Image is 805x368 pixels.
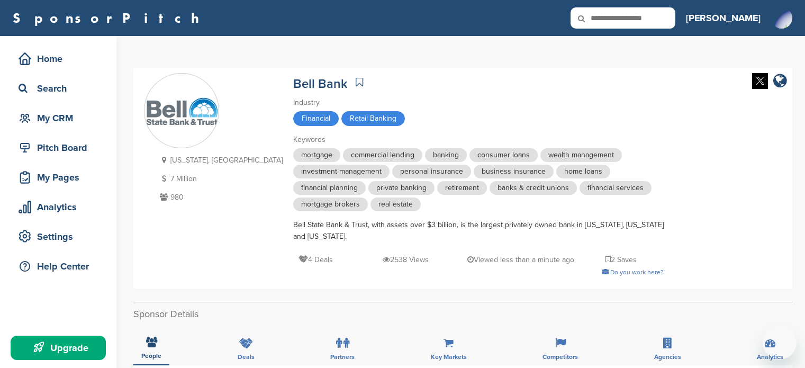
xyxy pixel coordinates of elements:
p: Viewed less than a minute ago [467,253,574,266]
a: SponsorPitch [13,11,206,25]
span: private banking [368,181,435,195]
h3: [PERSON_NAME] [686,11,761,25]
p: 2 Saves [605,253,637,266]
span: financial services [580,181,652,195]
div: Upgrade [16,338,106,357]
span: investment management [293,165,390,178]
span: retirement [437,181,487,195]
a: Analytics [11,195,106,219]
p: 7 Million [157,172,283,185]
a: Help Center [11,254,106,279]
p: 980 [157,191,283,204]
span: financial planning [293,181,366,195]
div: My Pages [16,168,106,187]
span: Do you work here? [610,268,664,276]
a: My Pages [11,165,106,190]
div: Home [16,49,106,68]
a: Home [11,47,106,71]
a: [PERSON_NAME] [686,6,761,30]
a: Search [11,76,106,101]
p: 2538 Views [383,253,429,266]
span: banking [425,148,467,162]
a: My CRM [11,106,106,130]
span: Retail Banking [341,111,405,126]
span: Key Markets [431,354,467,360]
a: Bell Bank [293,76,348,92]
span: banks & credit unions [490,181,577,195]
a: Pitch Board [11,136,106,160]
div: Keywords [293,134,664,146]
span: Partners [330,354,355,360]
span: People [141,353,161,359]
span: business insurance [474,165,554,178]
img: Twitter white [752,73,768,89]
span: mortgage brokers [293,198,368,211]
a: Upgrade [11,336,106,360]
span: commercial lending [343,148,422,162]
a: company link [773,73,787,91]
p: 4 Deals [299,253,333,266]
div: My CRM [16,109,106,128]
a: Settings [11,225,106,249]
div: Analytics [16,198,106,217]
img: Sponsorpitch & Bell Bank [144,96,219,126]
span: mortgage [293,148,340,162]
span: personal insurance [392,165,471,178]
span: home loans [556,165,610,178]
span: consumer loans [469,148,538,162]
span: Competitors [542,354,578,360]
span: wealth management [540,148,622,162]
div: Bell State Bank & Trust, with assets over $3 billion, is the largest privately owned bank in [US_... [293,219,664,243]
div: Industry [293,97,664,109]
span: Agencies [654,354,681,360]
iframe: Button to launch messaging window [763,326,797,360]
p: [US_STATE], [GEOGRAPHIC_DATA] [157,154,283,167]
span: Analytics [757,354,783,360]
span: Deals [238,354,255,360]
h2: Sponsor Details [133,307,792,321]
div: Settings [16,227,106,246]
span: Financial [293,111,339,126]
span: real estate [370,198,421,211]
div: Pitch Board [16,138,106,157]
div: Help Center [16,257,106,276]
a: Do you work here? [602,268,664,276]
div: Search [16,79,106,98]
